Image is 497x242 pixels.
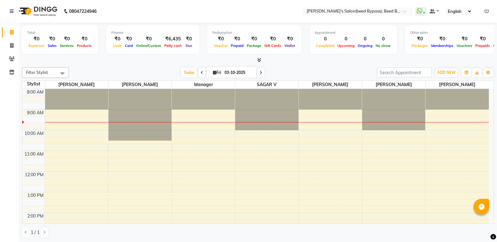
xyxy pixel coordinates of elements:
div: 9:00 AM [26,110,45,116]
div: ₹0 [283,35,297,43]
span: ADD NEW [437,70,456,75]
span: [PERSON_NAME] [362,81,425,89]
div: 0 [356,35,374,43]
span: Sales [46,44,58,48]
div: ₹0 [135,35,163,43]
span: No show [374,44,392,48]
span: Packages [410,44,430,48]
span: Due [184,44,194,48]
div: 8:00 AM [26,89,45,95]
div: Appointment [315,30,392,35]
input: 2025-10-03 [223,68,254,77]
span: Filter Stylist [26,70,48,75]
span: Cash [111,44,123,48]
div: 10:00 AM [23,130,45,137]
span: Prepaid [229,44,245,48]
span: SAGAR V [235,81,298,89]
input: Search Appointment [377,68,432,77]
div: ₹0 [58,35,75,43]
span: Prepaids [474,44,492,48]
span: Wallet [283,44,297,48]
img: logo [16,3,59,20]
span: Card [123,44,135,48]
span: manager [172,81,235,89]
span: Services [58,44,75,48]
div: ₹0 [245,35,263,43]
div: ₹0 [46,35,58,43]
div: ₹6,435 [163,35,183,43]
span: Fri [211,70,223,75]
div: ₹0 [183,35,194,43]
span: Voucher [212,44,229,48]
span: [PERSON_NAME] [108,81,172,89]
div: 12:00 PM [24,172,45,178]
div: ₹0 [212,35,229,43]
div: ₹0 [229,35,245,43]
span: Gift Cards [263,44,283,48]
span: [PERSON_NAME] [45,81,108,89]
div: Stylist [22,81,45,87]
div: ₹0 [430,35,455,43]
span: 1 / 1 [31,229,40,236]
span: [PERSON_NAME] [299,81,362,89]
div: ₹0 [474,35,492,43]
div: 1:00 PM [26,192,45,199]
div: ₹0 [123,35,135,43]
span: Memberships [430,44,455,48]
span: Package [245,44,263,48]
div: ₹0 [111,35,123,43]
span: Products [75,44,93,48]
span: Ongoing [356,44,374,48]
div: Total [27,30,93,35]
span: Petty cash [163,44,183,48]
div: ₹0 [27,35,46,43]
div: ₹0 [263,35,283,43]
span: [PERSON_NAME] [426,81,489,89]
div: Finance [111,30,194,35]
div: 2:00 PM [26,213,45,219]
span: Upcoming [336,44,356,48]
div: ₹0 [75,35,93,43]
b: 08047224946 [69,3,97,20]
span: Completed [315,44,336,48]
button: ADD NEW [436,68,457,77]
span: Today [181,68,197,77]
span: Online/Custom [135,44,163,48]
div: 0 [374,35,392,43]
span: Vouchers [455,44,474,48]
span: Expenses [27,44,46,48]
div: ₹0 [455,35,474,43]
div: ₹0 [410,35,430,43]
div: 11:00 AM [23,151,45,157]
div: Redemption [212,30,297,35]
div: 0 [315,35,336,43]
div: 0 [336,35,356,43]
